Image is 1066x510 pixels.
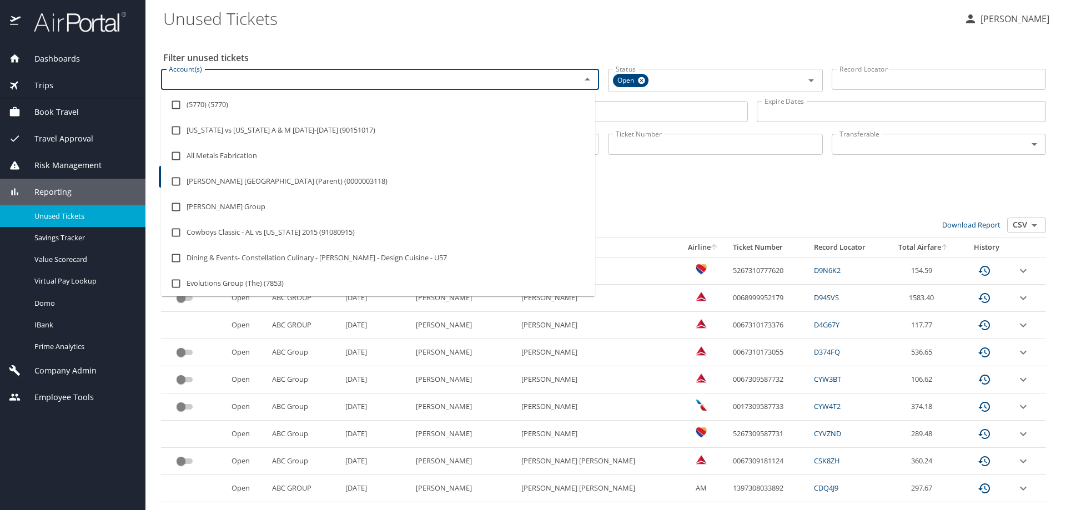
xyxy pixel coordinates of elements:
[696,483,707,493] span: AM
[341,366,411,393] td: [DATE]
[34,341,132,352] span: Prime Analytics
[34,320,132,330] span: IBank
[341,475,411,502] td: [DATE]
[814,292,839,302] a: D94SVS
[886,238,962,257] th: Total Airfare
[814,347,840,357] a: D374FQ
[696,264,707,275] img: Southwest Airlines
[161,271,595,296] li: Evolutions Group (The) (7853)
[1017,427,1030,441] button: expand row
[34,298,132,309] span: Domo
[1027,218,1042,233] button: Open
[1017,264,1030,277] button: expand row
[696,454,707,465] img: Delta Airlines
[227,366,267,393] td: Open
[728,366,809,393] td: 0067309587732
[21,79,53,92] span: Trips
[696,427,707,438] img: Southwest Airlines
[886,421,962,448] td: 289.48
[886,448,962,475] td: 360.24
[21,53,80,65] span: Dashboards
[814,456,839,466] a: CSK8ZH
[728,257,809,284] td: 5267310777620
[268,475,341,502] td: ABC GROUP
[886,312,962,339] td: 117.77
[517,257,678,284] td: [PERSON_NAME]
[728,285,809,312] td: 0068999952179
[21,106,79,118] span: Book Travel
[34,233,132,243] span: Savings Tracker
[580,72,595,87] button: Close
[959,9,1054,29] button: [PERSON_NAME]
[161,118,595,143] li: [US_STATE] vs [US_STATE] A & M [DATE]-[DATE] (90151017)
[696,400,707,411] img: American Airlines
[1017,482,1030,495] button: expand row
[411,475,517,502] td: [PERSON_NAME]
[728,393,809,421] td: 0017309587733
[517,312,678,339] td: [PERSON_NAME]
[341,312,411,339] td: [DATE]
[411,339,517,366] td: [PERSON_NAME]
[696,291,707,302] img: Delta Airlines
[34,211,132,221] span: Unused Tickets
[21,365,97,377] span: Company Admin
[34,276,132,286] span: Virtual Pay Lookup
[886,285,962,312] td: 1583.40
[227,339,267,366] td: Open
[977,12,1049,26] p: [PERSON_NAME]
[728,448,809,475] td: 0067309181124
[728,475,809,502] td: 1397308033892
[809,238,886,257] th: Record Locator
[411,393,517,421] td: [PERSON_NAME]
[411,312,517,339] td: [PERSON_NAME]
[728,421,809,448] td: 5267309587731
[34,254,132,265] span: Value Scorecard
[268,312,341,339] td: ABC GROUP
[728,339,809,366] td: 0067310173055
[1017,373,1030,386] button: expand row
[517,366,678,393] td: [PERSON_NAME]
[962,238,1012,257] th: History
[814,401,841,411] a: CYW4T2
[517,238,678,257] th: First Name
[161,194,595,220] li: [PERSON_NAME] Group
[21,159,102,171] span: Risk Management
[163,49,1048,67] h2: Filter unused tickets
[517,285,678,312] td: [PERSON_NAME]
[814,320,839,330] a: D4G67Y
[411,448,517,475] td: [PERSON_NAME]
[803,73,819,88] button: Open
[161,169,595,194] li: [PERSON_NAME] [GEOGRAPHIC_DATA] (Parent) (0000003118)
[696,345,707,356] img: Delta Airlines
[227,393,267,421] td: Open
[1027,137,1042,152] button: Open
[227,448,267,475] td: Open
[411,421,517,448] td: [PERSON_NAME]
[161,245,595,271] li: Dining & Events- Constellation Culinary - [PERSON_NAME] - Design Cuisine - U57
[21,133,93,145] span: Travel Approval
[728,312,809,339] td: 0067310173376
[886,393,962,421] td: 374.18
[613,74,648,87] div: Open
[227,421,267,448] td: Open
[21,186,72,198] span: Reporting
[814,265,841,275] a: D9N6K2
[411,366,517,393] td: [PERSON_NAME]
[814,428,841,438] a: CYVZND
[161,143,595,169] li: All Metals Fabrication
[341,393,411,421] td: [DATE]
[941,244,949,251] button: sort
[517,421,678,448] td: [PERSON_NAME]
[517,448,678,475] td: [PERSON_NAME] [PERSON_NAME]
[10,11,22,33] img: icon-airportal.png
[1017,319,1030,332] button: expand row
[268,421,341,448] td: ABC Group
[886,366,962,393] td: 106.62
[268,366,341,393] td: ABC Group
[161,198,1046,218] h3: 22 Results
[942,220,1000,230] a: Download Report
[517,475,678,502] td: [PERSON_NAME] [PERSON_NAME]
[161,92,595,118] li: (5770) (5770)
[886,257,962,284] td: 154.59
[22,11,126,33] img: airportal-logo.png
